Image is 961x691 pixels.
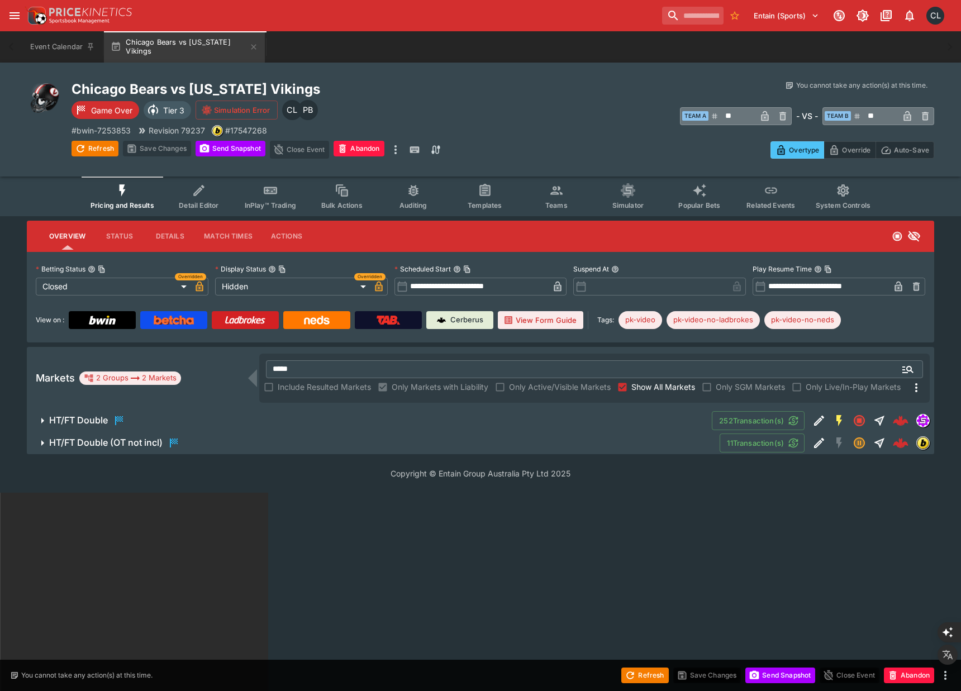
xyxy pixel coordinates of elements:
[716,381,785,393] span: Only SGM Markets
[824,265,832,273] button: Copy To Clipboard
[814,265,822,273] button: Play Resume TimeCopy To Clipboard
[212,126,222,136] img: bwin.png
[195,223,261,250] button: Match Times
[49,414,108,426] h6: HT/FT Double
[893,435,908,451] div: 3a261998-b2b7-427e-a846-8764450ef47b
[215,264,266,274] p: Display Status
[893,413,908,428] div: 37939fb6-12ff-4dbe-8fd7-28f3d736bda9
[809,433,829,453] button: Edit Detail
[842,144,870,156] p: Override
[196,101,278,120] button: Simulation Error
[876,6,896,26] button: Documentation
[399,201,427,209] span: Auditing
[726,7,744,25] button: No Bookmarks
[898,359,918,379] button: Open
[667,314,760,326] span: pk-video-no-ladbrokes
[72,80,503,98] h2: Copy To Clipboard
[437,316,446,325] img: Cerberus
[298,100,318,120] div: Peter Bishop
[753,264,812,274] p: Play Resume Time
[824,141,876,159] button: Override
[829,6,849,26] button: Connected to PK
[149,125,205,136] p: Revision 79237
[27,80,63,116] img: american_football.png
[849,411,869,431] button: Closed
[509,381,611,393] span: Only Active/Visible Markets
[923,3,948,28] button: Chad Liu
[21,670,153,680] p: You cannot take any action(s) at this time.
[917,414,929,427] img: simulator
[392,381,488,393] span: Only Markets with Liability
[662,7,724,25] input: search
[82,177,879,216] div: Event type filters
[889,432,912,454] a: 3a261998-b2b7-427e-a846-8764450ef47b
[611,265,619,273] button: Suspend At
[27,409,712,432] button: HT/FT Double
[678,201,720,209] span: Popular Bets
[939,669,952,682] button: more
[926,7,944,25] div: Chad Liu
[884,668,934,683] button: Abandon
[334,142,384,154] span: Mark an event as closed and abandoned.
[884,669,934,680] span: Mark an event as closed and abandoned.
[682,111,708,121] span: Team A
[917,437,929,449] img: bwin
[667,311,760,329] div: Betting Target: cerberus
[770,141,934,159] div: Start From
[869,411,889,431] button: Straight
[869,433,889,453] button: Straight
[212,125,223,136] div: bwin
[468,201,502,209] span: Templates
[829,433,849,453] button: SGM Disabled
[145,223,195,250] button: Details
[720,433,805,452] button: 11Transaction(s)
[893,435,908,451] img: logo-cerberus--red.svg
[268,265,276,273] button: Display StatusCopy To Clipboard
[278,265,286,273] button: Copy To Clipboard
[23,31,102,63] button: Event Calendar
[304,316,329,325] img: Neds
[36,311,64,329] label: View on :
[25,4,47,27] img: PriceKinetics Logo
[910,381,923,394] svg: More
[321,201,363,209] span: Bulk Actions
[154,316,194,325] img: Betcha
[916,436,930,450] div: bwin
[745,668,815,683] button: Send Snapshot
[806,381,901,393] span: Only Live/In-Play Markets
[278,381,371,393] span: Include Resulted Markets
[245,201,296,209] span: InPlay™ Trading
[892,231,903,242] svg: Closed
[49,18,110,23] img: Sportsbook Management
[377,316,400,325] img: TabNZ
[853,436,866,450] svg: Suspended
[789,144,819,156] p: Overtype
[94,223,145,250] button: Status
[796,110,818,122] h6: - VS -
[853,6,873,26] button: Toggle light/dark mode
[72,141,118,156] button: Refresh
[597,311,614,329] label: Tags:
[809,411,829,431] button: Edit Detail
[40,223,94,250] button: Overview
[907,230,921,243] svg: Hidden
[889,409,912,432] a: 37939fb6-12ff-4dbe-8fd7-28f3d736bda9
[545,201,568,209] span: Teams
[453,265,461,273] button: Scheduled StartCopy To Clipboard
[631,381,695,393] span: Show All Markets
[573,264,609,274] p: Suspend At
[88,265,96,273] button: Betting StatusCopy To Clipboard
[498,311,583,329] button: View Form Guide
[36,371,75,384] h5: Markets
[196,141,265,156] button: Send Snapshot
[619,314,662,326] span: pk-video
[619,311,662,329] div: Betting Target: cerberus
[27,432,720,454] button: HT/FT Double (OT not incl)
[84,371,177,385] div: 2 Groups 2 Markets
[179,201,218,209] span: Detail Editor
[916,414,930,427] div: simulator
[225,125,267,136] p: Copy To Clipboard
[825,111,851,121] span: Team B
[746,201,795,209] span: Related Events
[829,411,849,431] button: SGM Enabled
